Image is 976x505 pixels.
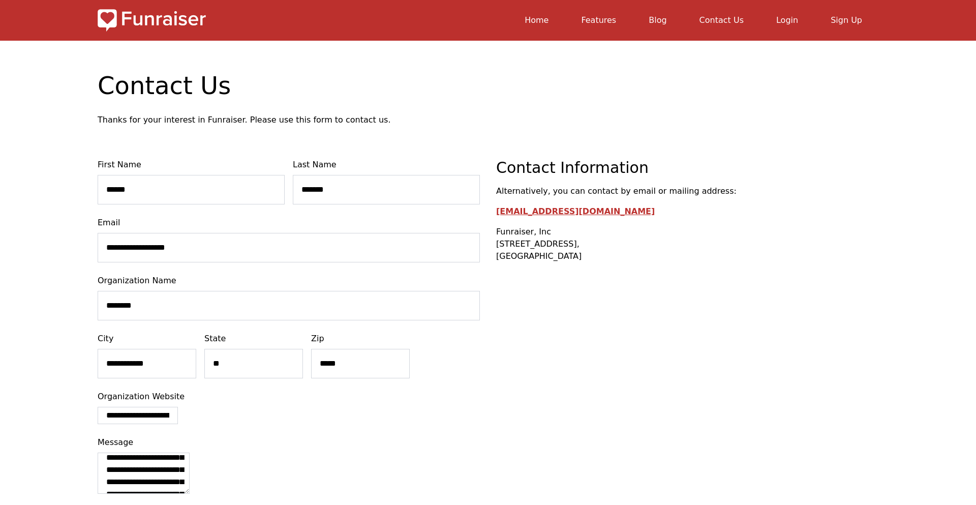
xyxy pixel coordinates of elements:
[293,159,480,171] label: Last Name
[98,159,285,171] label: First Name
[98,73,878,98] h1: Contact Us
[98,275,480,287] label: Organization Name
[525,15,548,25] a: Home
[699,15,744,25] a: Contact Us
[98,114,878,126] p: Thanks for your interest in Funraiser. Please use this form to contact us.
[496,226,878,262] p: [STREET_ADDRESS], [GEOGRAPHIC_DATA]
[496,206,655,216] a: [EMAIL_ADDRESS][DOMAIN_NAME]
[496,159,878,177] h2: Contact Information
[831,15,862,25] a: Sign Up
[776,15,798,25] a: Login
[204,333,303,345] label: State
[98,217,480,229] label: Email
[311,333,410,345] label: Zip
[496,185,878,197] p: Alternatively, you can contact by email or mailing address:
[98,8,206,33] img: Logo
[496,227,551,236] strong: Funraiser, Inc
[214,8,878,33] nav: main
[581,15,616,25] a: Features
[649,15,666,25] a: Blog
[98,436,480,449] label: Message
[98,391,480,403] label: Organization Website
[98,333,196,345] label: City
